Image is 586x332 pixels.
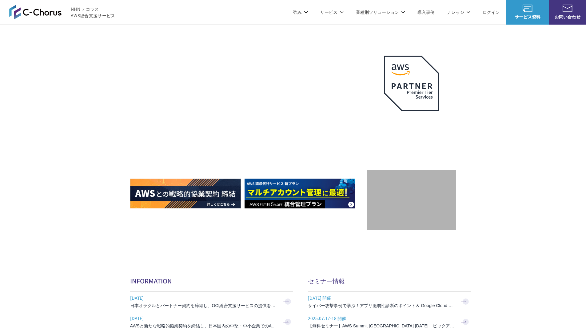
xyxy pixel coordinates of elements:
img: AWS総合支援サービス C-Chorus サービス資料 [523,5,532,12]
p: サービス [320,9,344,15]
a: [DATE] AWSと新たな戦略的協業契約を締結し、日本国内の中堅・中小企業でのAWS活用を加速 [130,312,293,332]
h3: 日本オラクルとパートナー契約を締結し、OCI総合支援サービスの提供を開始 [130,302,278,309]
a: [DATE] 開催 サイバー攻撃事例で学ぶ！アプリ脆弱性診断のポイント＆ Google Cloud セキュリティ対策 [308,292,471,312]
a: ログイン [483,9,500,15]
a: [DATE] 日本オラクルとパートナー契約を締結し、OCI総合支援サービスの提供を開始 [130,292,293,312]
span: お問い合わせ [549,14,586,20]
a: 2025.07.17-18 開催 【無料セミナー】AWS Summit [GEOGRAPHIC_DATA] [DATE] ピックアップセッション [308,312,471,332]
span: NHN テコラス AWS総合支援サービス [71,6,115,19]
span: [DATE] 開催 [308,293,456,302]
img: AWS請求代行サービス 統合管理プラン [245,179,355,208]
img: AWS総合支援サービス C-Chorus [9,5,62,19]
img: 契約件数 [379,179,444,224]
img: AWSとの戦略的協業契約 締結 [130,179,241,208]
h3: サイバー攻撃事例で学ぶ！アプリ脆弱性診断のポイント＆ Google Cloud セキュリティ対策 [308,302,456,309]
a: AWS総合支援サービス C-Chorus NHN テコラスAWS総合支援サービス [9,5,115,19]
span: [DATE] [130,293,278,302]
h3: 【無料セミナー】AWS Summit [GEOGRAPHIC_DATA] [DATE] ピックアップセッション [308,323,456,329]
img: AWSプレミアティアサービスパートナー [384,56,439,111]
h3: AWSと新たな戦略的協業契約を締結し、日本国内の中堅・中小企業でのAWS活用を加速 [130,323,278,329]
em: AWS [405,118,418,127]
h2: セミナー情報 [308,276,471,285]
a: 導入事例 [417,9,435,15]
span: 2025.07.17-18 開催 [308,314,456,323]
img: お問い合わせ [563,5,572,12]
p: 強み [293,9,308,15]
p: 業種別ソリューション [356,9,405,15]
p: 最上位プレミアティア サービスパートナー [377,118,447,142]
span: [DATE] [130,314,278,323]
span: サービス資料 [506,14,549,20]
h1: AWS ジャーニーの 成功を実現 [130,101,367,160]
p: ナレッジ [447,9,470,15]
h2: INFORMATION [130,276,293,285]
p: AWSの導入からコスト削減、 構成・運用の最適化からデータ活用まで 規模や業種業態を問わない マネージドサービスで [130,68,367,95]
